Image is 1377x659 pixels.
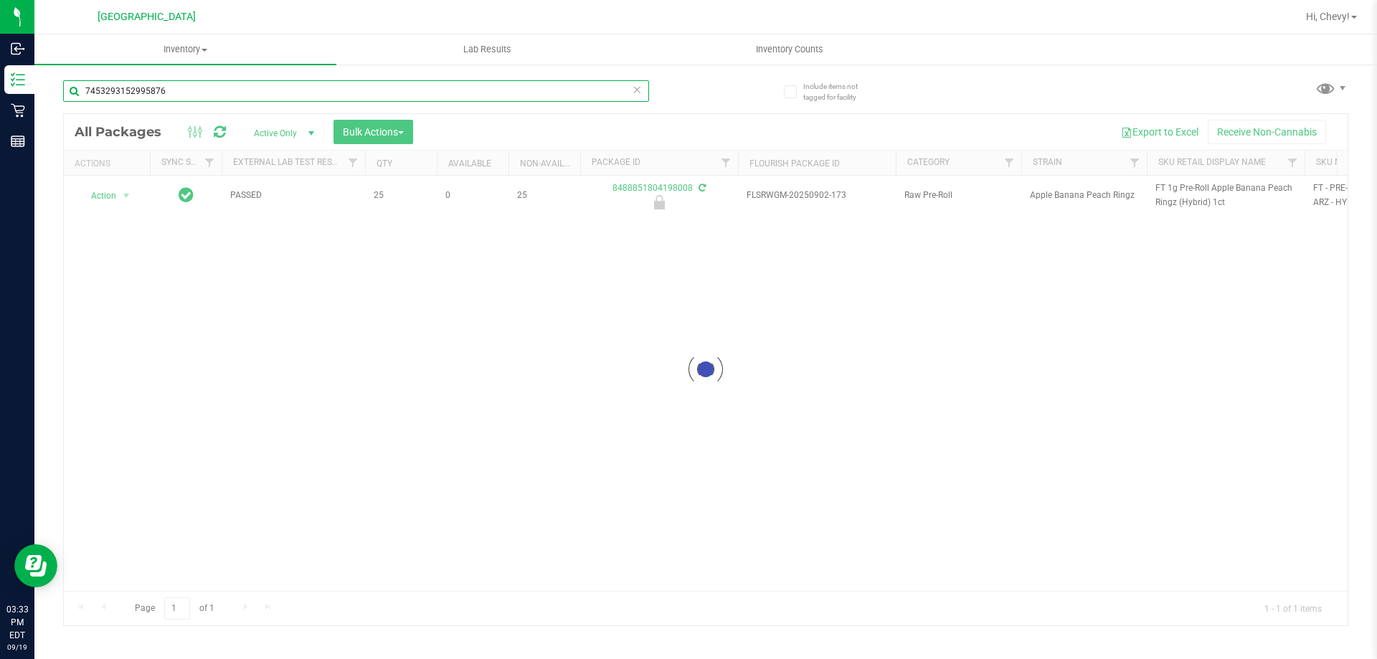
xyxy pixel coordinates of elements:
[14,544,57,587] iframe: Resource center
[34,34,336,65] a: Inventory
[737,43,843,56] span: Inventory Counts
[11,72,25,87] inline-svg: Inventory
[6,642,28,653] p: 09/19
[11,103,25,118] inline-svg: Retail
[336,34,638,65] a: Lab Results
[11,42,25,56] inline-svg: Inbound
[98,11,196,23] span: [GEOGRAPHIC_DATA]
[444,43,531,56] span: Lab Results
[63,80,649,102] input: Search Package ID, Item Name, SKU, Lot or Part Number...
[11,134,25,148] inline-svg: Reports
[632,80,642,99] span: Clear
[1306,11,1350,22] span: Hi, Chevy!
[638,34,940,65] a: Inventory Counts
[34,43,336,56] span: Inventory
[6,603,28,642] p: 03:33 PM EDT
[803,81,875,103] span: Include items not tagged for facility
